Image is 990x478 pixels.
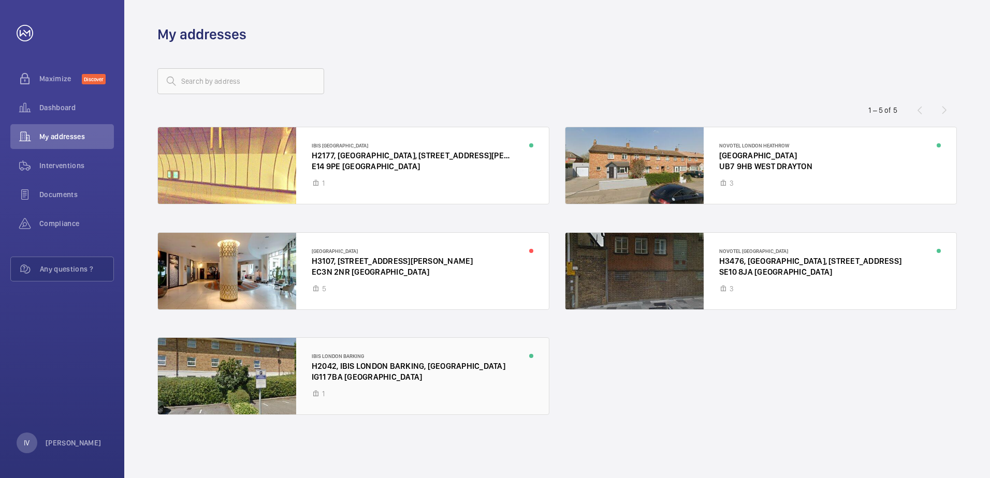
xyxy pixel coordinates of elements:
span: Interventions [39,160,114,171]
h1: My addresses [157,25,246,44]
span: Maximize [39,73,82,84]
div: 1 – 5 of 5 [868,105,897,115]
span: Documents [39,189,114,200]
p: IV [24,438,30,448]
span: Dashboard [39,102,114,113]
span: Any questions ? [40,264,113,274]
p: [PERSON_NAME] [46,438,101,448]
input: Search by address [157,68,324,94]
span: Discover [82,74,106,84]
span: Compliance [39,218,114,229]
span: My addresses [39,131,114,142]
